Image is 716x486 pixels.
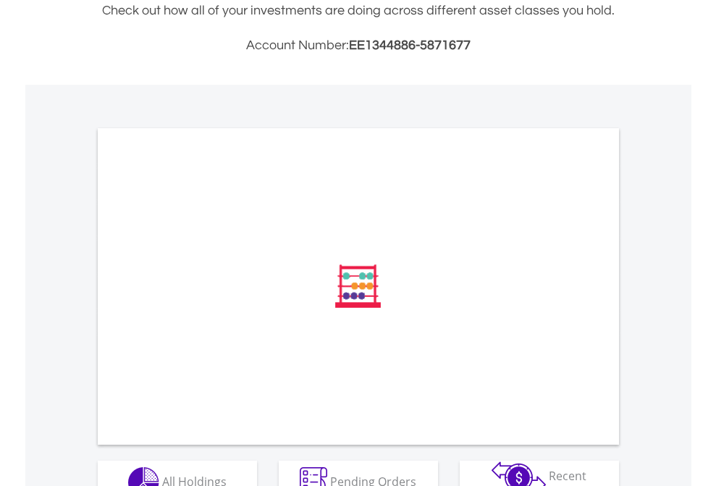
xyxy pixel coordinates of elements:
h3: Account Number: [98,35,619,56]
div: Check out how all of your investments are doing across different asset classes you hold. [98,1,619,56]
span: EE1344886-5871677 [349,38,471,52]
